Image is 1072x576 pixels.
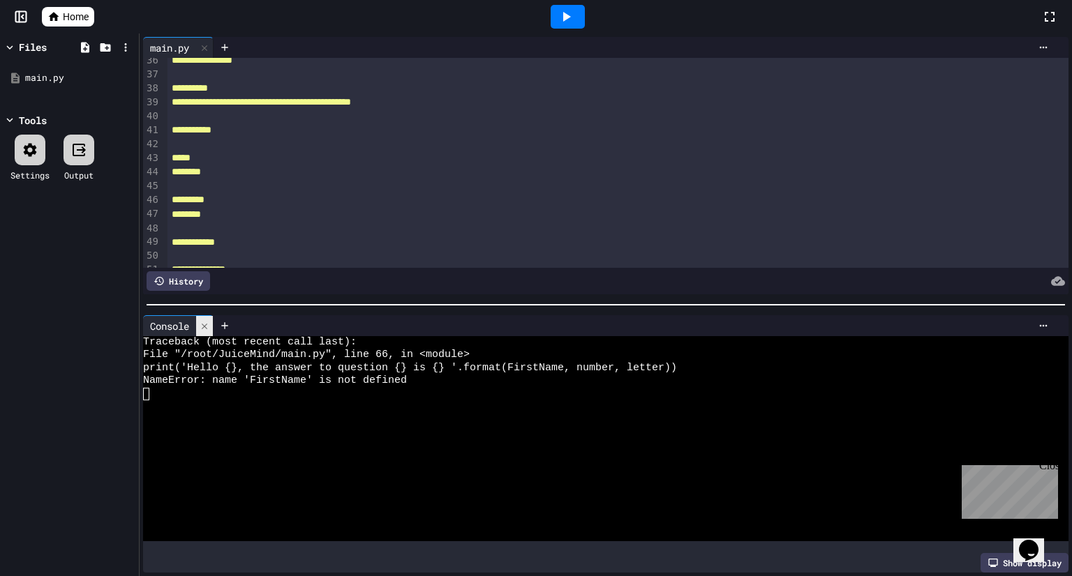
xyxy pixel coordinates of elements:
div: 44 [143,165,161,179]
iframe: chat widget [956,460,1058,519]
a: Home [42,7,94,26]
div: 38 [143,82,161,96]
div: 36 [143,54,161,68]
div: History [147,271,210,291]
span: Traceback (most recent call last): [143,336,357,349]
div: Chat with us now!Close [6,6,96,89]
span: File "/root/JuiceMind/main.py", line 66, in <module> [143,349,470,361]
iframe: chat widget [1013,520,1058,562]
div: Show display [981,553,1069,573]
span: Home [63,10,89,24]
div: main.py [143,40,196,55]
div: 45 [143,179,161,193]
div: Output [64,169,94,181]
div: 39 [143,96,161,109]
div: main.py [25,71,134,85]
span: print('Hello {}, the answer to question {} is {} '.format(FirstName, number, letter)) [143,362,677,374]
div: 43 [143,151,161,165]
div: 51 [143,263,161,277]
div: 49 [143,235,161,249]
span: NameError: name 'FirstName' is not defined [143,374,407,387]
div: 50 [143,249,161,263]
div: 48 [143,222,161,236]
div: main.py [143,37,214,58]
div: Tools [19,113,47,128]
div: Settings [10,169,50,181]
div: 40 [143,109,161,123]
div: 47 [143,207,161,221]
div: Console [143,319,196,333]
div: 41 [143,123,161,137]
div: 42 [143,137,161,151]
div: Files [19,40,47,54]
div: Console [143,315,214,336]
div: 37 [143,68,161,82]
div: 46 [143,193,161,207]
